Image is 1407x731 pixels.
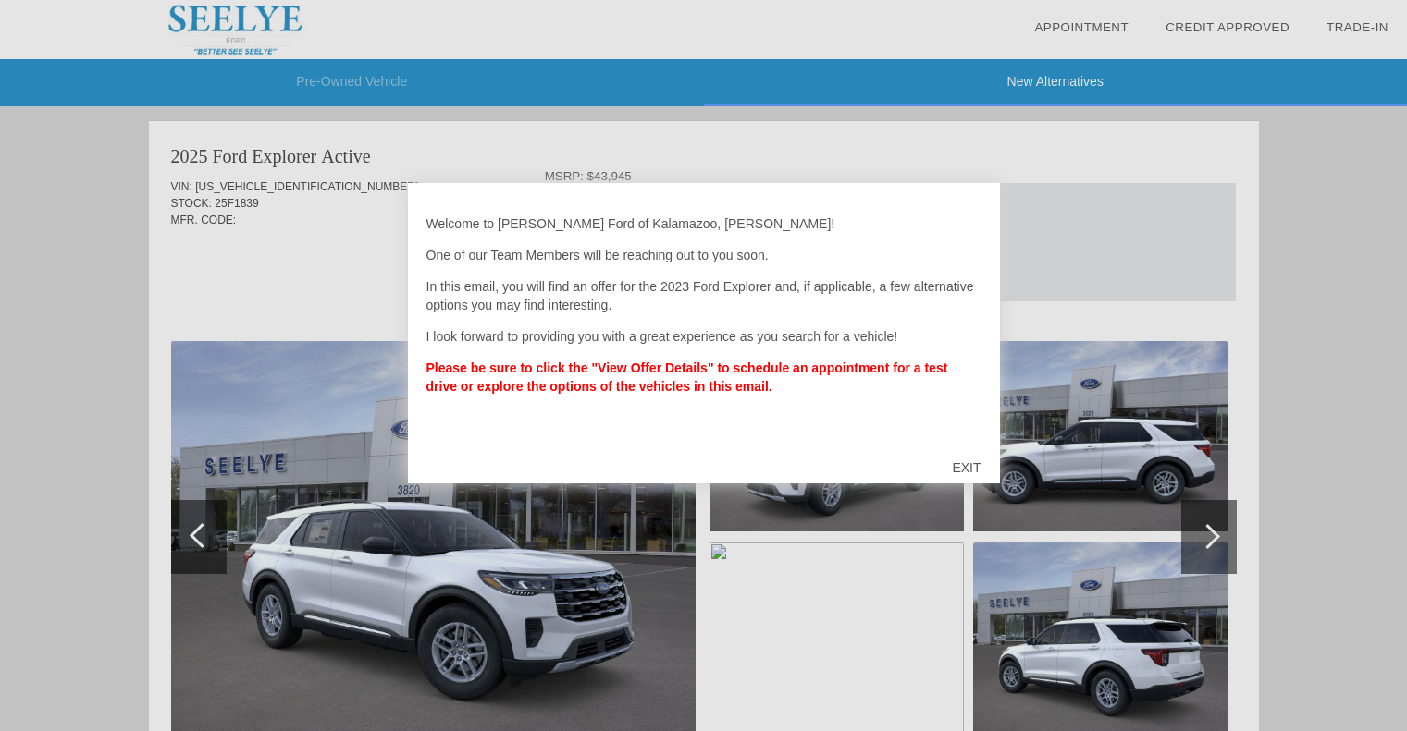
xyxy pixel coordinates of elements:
[1166,20,1290,34] a: Credit Approved
[933,440,999,495] div: EXIT
[426,246,981,264] p: One of our Team Members will be reaching out to you soon.
[426,360,948,394] strong: Please be sure to click the "View Offer Details" to schedule an appointment for a test drive or e...
[426,327,981,346] p: I look forward to providing you with a great experience as you search for a vehicle!
[1034,20,1129,34] a: Appointment
[426,214,981,233] p: Welcome to [PERSON_NAME] Ford of Kalamazoo, [PERSON_NAME]!
[1327,20,1388,34] a: Trade-In
[426,277,981,314] p: In this email, you will find an offer for the 2023 Ford Explorer and, if applicable, a few altern...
